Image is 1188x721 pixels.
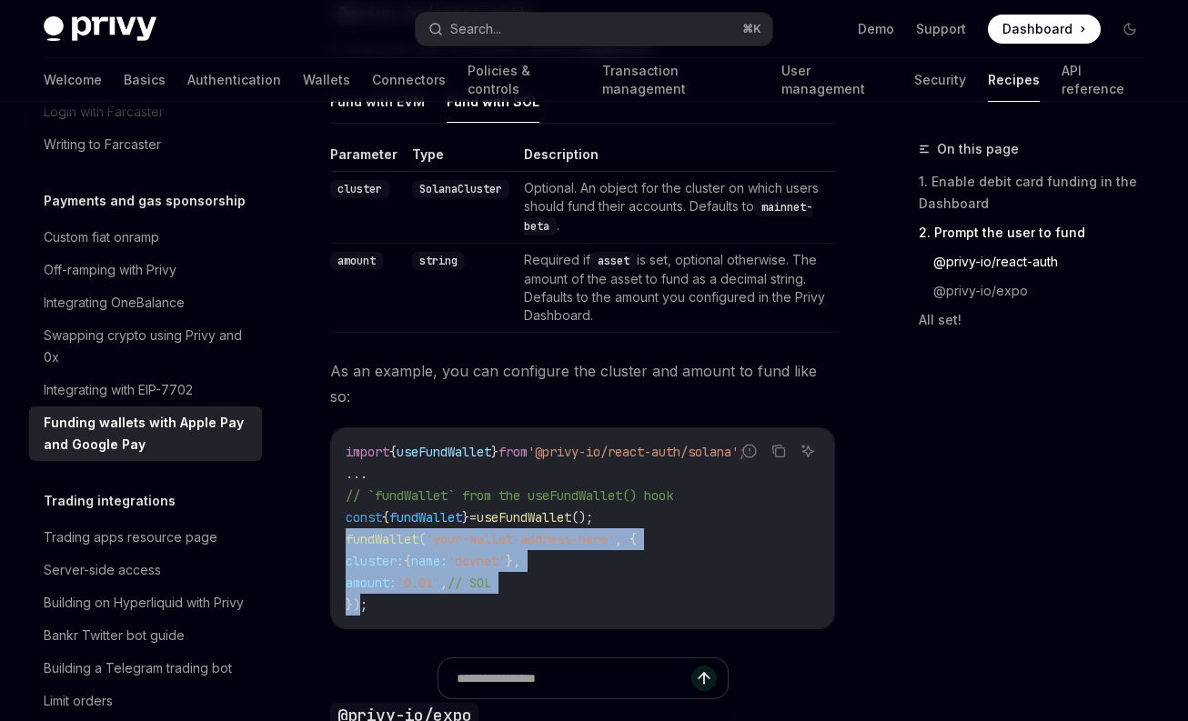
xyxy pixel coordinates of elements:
a: Demo [858,20,894,38]
code: mainnet-beta [524,198,812,235]
span: On this page [937,138,1019,160]
div: Building on Hyperliquid with Privy [44,592,244,614]
a: Authentication [187,58,281,102]
span: fundWallet [389,509,462,526]
th: Parameter [330,145,405,172]
code: amount [330,252,383,270]
span: useFundWallet [477,509,571,526]
a: Welcome [44,58,102,102]
span: useFundWallet [397,444,491,460]
a: Swapping crypto using Privy and 0x [29,319,262,374]
code: SolanaCluster [412,180,509,198]
span: from [498,444,528,460]
td: Optional. An object for the cluster on which users should fund their accounts. Defaults to . [517,172,835,244]
span: '0.01' [397,575,440,591]
a: 2. Prompt the user to fund [919,218,1159,247]
span: } [491,444,498,460]
span: Dashboard [1002,20,1072,38]
div: Search... [450,18,501,40]
div: Swapping crypto using Privy and 0x [44,325,251,368]
a: Connectors [372,58,446,102]
span: cluster: [346,553,404,569]
a: Writing to Farcaster [29,128,262,161]
span: 'your-wallet-address-here' [426,531,615,547]
span: } [462,509,469,526]
span: name: [411,553,448,569]
a: Support [916,20,966,38]
a: Building a Telegram trading bot [29,652,262,685]
div: Integrating OneBalance [44,292,185,314]
a: Off-ramping with Privy [29,254,262,286]
span: ⌘ K [742,22,761,36]
a: Bankr Twitter bot guide [29,619,262,652]
span: ... [346,466,367,482]
a: Integrating OneBalance [29,286,262,319]
a: Server-side access [29,554,262,586]
a: Wallets [303,58,350,102]
button: Send message [691,666,717,691]
a: Custom fiat onramp [29,221,262,254]
a: @privy-io/react-auth [933,247,1159,276]
code: cluster [330,180,389,198]
a: All set! [919,305,1159,335]
span: 'devnet' [448,553,506,569]
div: Trading apps resource page [44,526,217,548]
code: asset [590,252,637,270]
button: Report incorrect code [738,439,761,463]
button: Toggle dark mode [1115,15,1144,44]
a: Building on Hyperliquid with Privy [29,586,262,619]
img: dark logo [44,16,156,42]
div: Building a Telegram trading bot [44,657,232,679]
code: string [412,252,465,270]
a: Transaction management [602,58,759,102]
td: Required if is set, optional otherwise. The amount of the asset to fund as a decimal string. Defa... [517,244,835,333]
div: Funding wallets with Apple Pay and Google Pay [44,412,251,456]
div: Integrating with EIP-7702 [44,379,193,401]
span: }); [346,596,367,613]
a: Basics [124,58,166,102]
span: { [389,444,397,460]
th: Description [517,145,835,172]
a: Trading apps resource page [29,521,262,554]
span: }, [506,553,520,569]
a: @privy-io/expo [933,276,1159,305]
span: const [346,509,382,526]
span: { [404,553,411,569]
div: Server-side access [44,559,161,581]
a: Security [914,58,966,102]
a: Recipes [988,58,1040,102]
div: Custom fiat onramp [44,226,159,248]
button: Search...⌘K [416,13,773,45]
span: fundWallet [346,531,418,547]
a: Integrating with EIP-7702 [29,374,262,406]
div: Bankr Twitter bot guide [44,625,185,646]
span: , { [615,531,637,547]
span: amount: [346,575,397,591]
h5: Payments and gas sponsorship [44,190,246,212]
div: Writing to Farcaster [44,134,161,155]
span: As an example, you can configure the cluster and amount to fund like so: [330,358,835,409]
span: , [440,575,448,591]
span: // `fundWallet` from the useFundWallet() hook [346,487,673,504]
h5: Trading integrations [44,490,176,512]
a: API reference [1062,58,1144,102]
a: 1. Enable debit card funding in the Dashboard [919,167,1159,218]
span: { [382,509,389,526]
a: Dashboard [988,15,1101,44]
th: Type [405,145,517,172]
a: Funding wallets with Apple Pay and Google Pay [29,406,262,461]
a: Limit orders [29,685,262,717]
span: // SOL [448,575,491,591]
span: = [469,509,477,526]
button: Copy the contents from the code block [767,439,790,463]
div: Limit orders [44,690,113,712]
button: Ask AI [796,439,820,463]
span: import [346,444,389,460]
div: Off-ramping with Privy [44,259,176,281]
span: ( [418,531,426,547]
span: (); [571,509,593,526]
a: User management [781,58,892,102]
span: '@privy-io/react-auth/solana' [528,444,739,460]
a: Policies & controls [468,58,580,102]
